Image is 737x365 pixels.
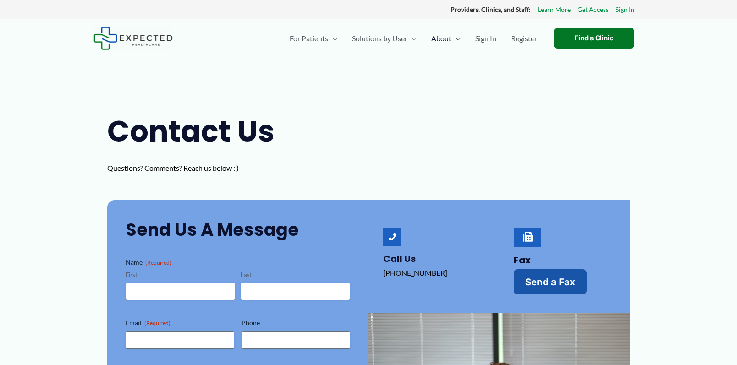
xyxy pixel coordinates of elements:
[616,4,634,16] a: Sign In
[511,22,537,54] span: Register
[107,111,295,152] h1: Contact Us
[290,22,328,54] span: For Patients
[328,22,337,54] span: Menu Toggle
[424,22,468,54] a: AboutMenu Toggle
[554,28,634,49] a: Find a Clinic
[242,318,350,327] label: Phone
[383,252,416,265] a: Call Us
[282,22,345,54] a: For PatientsMenu Toggle
[383,228,401,246] a: Call Us
[431,22,451,54] span: About
[538,4,571,16] a: Learn More
[93,27,173,50] img: Expected Healthcare Logo - side, dark font, small
[345,22,424,54] a: Solutions by UserMenu Toggle
[126,218,350,241] h2: Send Us a Message
[407,22,417,54] span: Menu Toggle
[525,277,575,287] span: Send a Fax
[241,271,350,279] label: Last
[468,22,504,54] a: Sign In
[451,5,531,13] strong: Providers, Clinics, and Staff:
[514,255,611,266] h4: Fax
[145,259,171,266] span: (Required)
[282,22,544,54] nav: Primary Site Navigation
[126,271,235,279] label: First
[126,258,171,267] legend: Name
[577,4,609,16] a: Get Access
[475,22,496,54] span: Sign In
[126,318,234,327] label: Email
[514,269,587,294] a: Send a Fax
[383,266,481,280] p: [PHONE_NUMBER]‬‬
[504,22,544,54] a: Register
[107,161,295,175] p: Questions? Comments? Reach us below : )
[451,22,461,54] span: Menu Toggle
[144,320,170,327] span: (Required)
[352,22,407,54] span: Solutions by User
